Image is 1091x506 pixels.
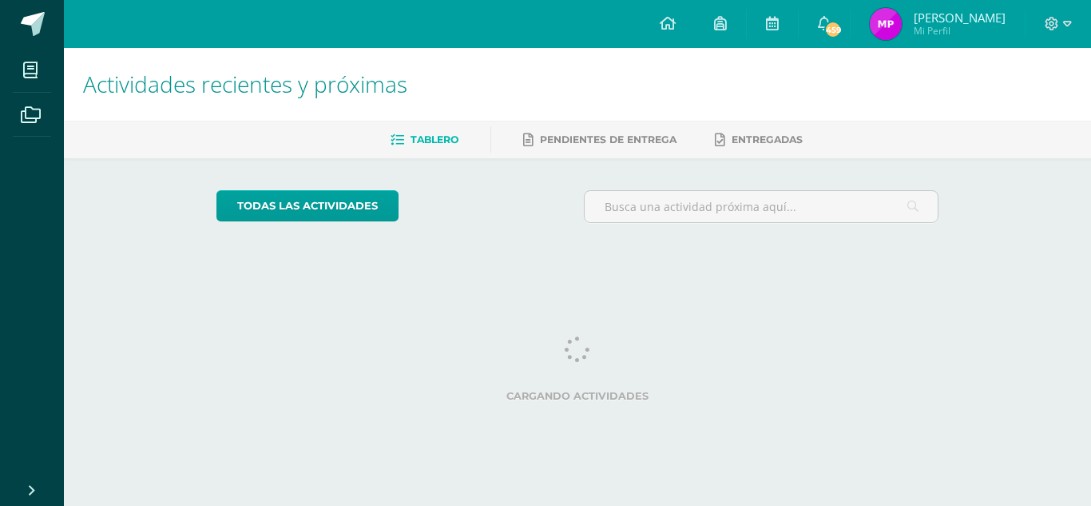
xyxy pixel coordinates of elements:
[732,133,803,145] span: Entregadas
[585,191,938,222] input: Busca una actividad próxima aquí...
[715,127,803,153] a: Entregadas
[216,390,939,402] label: Cargando actividades
[870,8,902,40] img: b590cb789269ee52ca5911d646e2abc2.png
[540,133,676,145] span: Pendientes de entrega
[824,21,842,38] span: 459
[523,127,676,153] a: Pendientes de entrega
[216,190,399,221] a: todas las Actividades
[914,24,1006,38] span: Mi Perfil
[83,69,407,99] span: Actividades recientes y próximas
[391,127,458,153] a: Tablero
[411,133,458,145] span: Tablero
[914,10,1006,26] span: [PERSON_NAME]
